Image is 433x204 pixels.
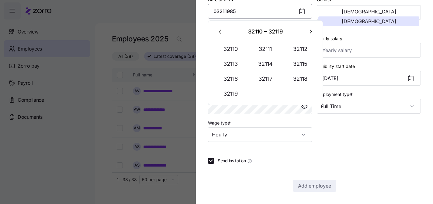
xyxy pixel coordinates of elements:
[283,41,318,56] button: 32112
[213,41,248,56] button: 32110
[213,71,248,86] button: 32116
[283,56,318,71] button: 32115
[298,182,331,189] span: Add employee
[342,9,396,14] span: [DEMOGRAPHIC_DATA]
[248,71,283,86] button: 32117
[208,120,232,126] label: Wage type
[317,91,354,98] label: Employment type
[208,4,312,19] input: MM/DD/YYYY
[317,99,421,114] input: Select employment type
[208,21,269,27] span: Employee must be older than 18
[293,180,336,192] button: Add employee
[218,158,246,164] span: Send invitation
[213,86,248,101] button: 32119
[213,56,248,71] button: 32113
[317,71,421,86] button: [DATE]
[317,35,342,42] label: Yearly salary
[208,127,312,142] input: Select wage type
[317,63,355,70] label: Eligibility start date
[317,43,421,58] input: Yearly salary
[283,71,318,86] button: 32118
[342,19,396,24] span: [DEMOGRAPHIC_DATA]
[248,56,283,71] button: 32114
[248,41,283,56] button: 32111
[228,24,303,39] div: 32110 – 32119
